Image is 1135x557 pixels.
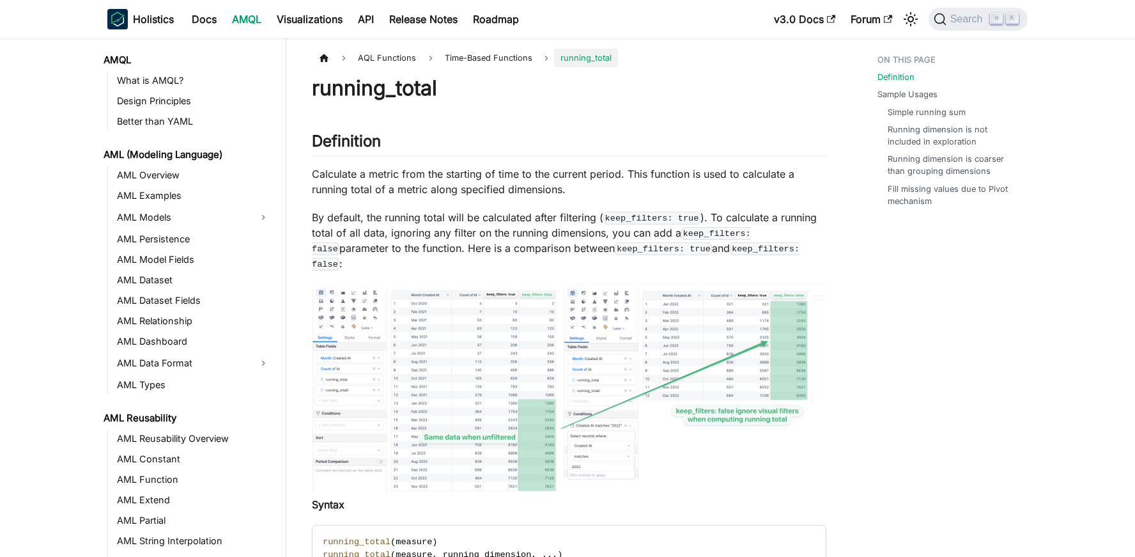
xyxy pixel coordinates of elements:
a: API [350,9,382,29]
img: compare_running_total.png [312,284,826,492]
a: AML Dataset Fields [113,292,275,310]
a: Roadmap [465,9,527,29]
a: What is AMQL? [113,72,275,90]
a: Release Notes [382,9,465,29]
a: Home page [312,49,336,67]
a: Running dimension is not included in exploration [888,123,1015,148]
img: Holistics [107,9,128,29]
nav: Docs sidebar [95,38,286,557]
a: AML Partial [113,512,275,530]
a: AML Overview [113,166,275,184]
a: AML Data Format [113,353,252,373]
a: AML Reusability Overview [113,430,275,448]
a: Design Principles [113,92,275,110]
a: AML Model Fields [113,251,275,269]
a: Docs [184,9,224,29]
button: Switch between dark and light mode (currently light mode) [900,9,921,29]
a: Visualizations [269,9,350,29]
a: AML Reusability [100,409,275,427]
strong: Syntax [312,498,344,511]
h2: Definition [312,132,826,156]
a: Sample Usages [877,88,938,100]
button: Search (Command+K) [929,8,1028,31]
a: AML Models [113,207,252,228]
span: Time-Based Functions [438,49,539,67]
span: running_total [323,537,390,547]
a: Definition [877,71,915,83]
p: By default, the running total will be calculated after filtering ( ). To calculate a running tota... [312,210,826,271]
a: AML Examples [113,187,275,205]
span: measure [396,537,432,547]
span: Search [946,13,991,25]
a: Fill missing values due to Pivot mechanism [888,183,1015,207]
a: AML Extend [113,491,275,509]
a: AML String Interpolation [113,532,275,550]
a: Better than YAML [113,113,275,130]
a: AMQL [100,51,275,69]
kbd: ⌘ [990,13,1003,24]
b: Holistics [133,12,174,27]
code: keep_filters: true [615,242,712,255]
a: AML Dataset [113,271,275,289]
button: Expand sidebar category 'AML Models' [252,207,275,228]
p: Calculate a metric from the starting of time to the current period. This function is used to calc... [312,166,826,197]
span: AQL Functions [351,49,422,67]
a: AML Types [113,376,275,394]
a: Simple running sum [888,106,966,118]
a: AML Dashboard [113,333,275,350]
kbd: K [1006,13,1019,24]
span: running_total [554,49,618,67]
a: AMQL [224,9,269,29]
span: ( [390,537,396,547]
span: ) [432,537,437,547]
a: AML Function [113,471,275,489]
nav: Breadcrumbs [312,49,826,67]
a: AML Persistence [113,230,275,248]
a: AML Constant [113,450,275,468]
a: AML Relationship [113,312,275,330]
a: HolisticsHolistics [107,9,174,29]
a: Forum [843,9,900,29]
h1: running_total [312,75,826,101]
a: v3.0 Docs [766,9,843,29]
code: keep_filters: true [603,212,700,224]
a: AML (Modeling Language) [100,146,275,164]
a: Running dimension is coarser than grouping dimensions [888,153,1015,177]
button: Expand sidebar category 'AML Data Format' [252,353,275,373]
